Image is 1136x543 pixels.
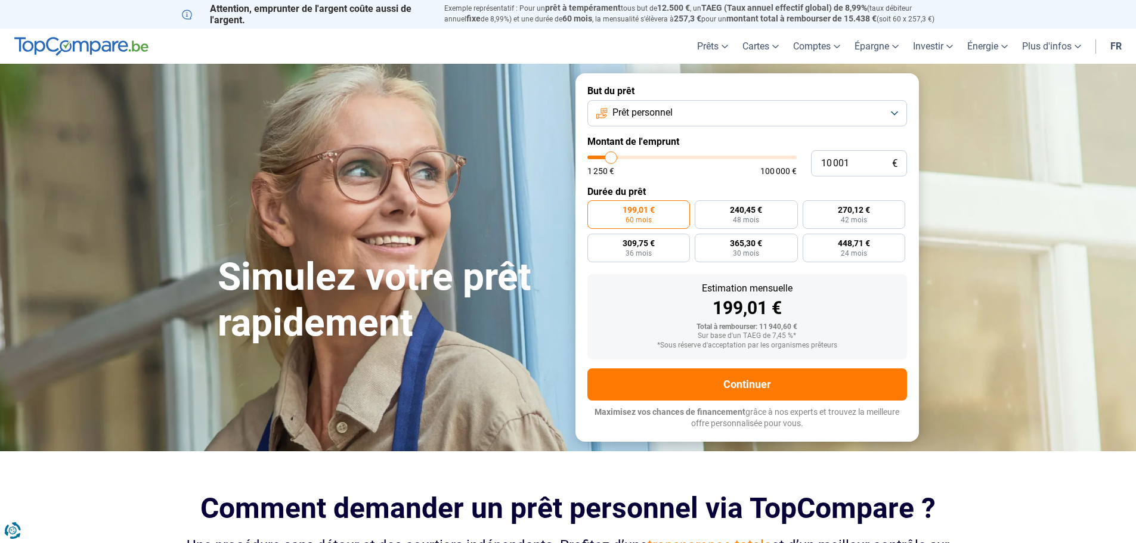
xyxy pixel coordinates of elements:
[597,332,897,340] div: Sur base d'un TAEG de 7,45 %*
[690,29,735,64] a: Prêts
[182,3,430,26] p: Attention, emprunter de l'argent coûte aussi de l'argent.
[760,167,797,175] span: 100 000 €
[906,29,960,64] a: Investir
[587,100,907,126] button: Prêt personnel
[733,250,759,257] span: 30 mois
[847,29,906,64] a: Épargne
[182,492,955,525] h2: Comment demander un prêt personnel via TopCompare ?
[623,239,655,247] span: 309,75 €
[587,136,907,147] label: Montant de l'emprunt
[597,299,897,317] div: 199,01 €
[466,14,481,23] span: fixe
[657,3,690,13] span: 12.500 €
[892,159,897,169] span: €
[626,216,652,224] span: 60 mois
[1015,29,1088,64] a: Plus d'infos
[623,206,655,214] span: 199,01 €
[587,407,907,430] p: grâce à nos experts et trouvez la meilleure offre personnalisée pour vous.
[218,255,561,346] h1: Simulez votre prêt rapidement
[562,14,592,23] span: 60 mois
[1103,29,1129,64] a: fr
[733,216,759,224] span: 48 mois
[726,14,877,23] span: montant total à rembourser de 15.438 €
[595,407,745,417] span: Maximisez vos chances de financement
[841,216,867,224] span: 42 mois
[444,3,955,24] p: Exemple représentatif : Pour un tous but de , un (taux débiteur annuel de 8,99%) et une durée de ...
[838,206,870,214] span: 270,12 €
[674,14,701,23] span: 257,3 €
[587,167,614,175] span: 1 250 €
[597,342,897,350] div: *Sous réserve d'acceptation par les organismes prêteurs
[701,3,867,13] span: TAEG (Taux annuel effectif global) de 8,99%
[960,29,1015,64] a: Énergie
[545,3,621,13] span: prêt à tempérament
[730,206,762,214] span: 240,45 €
[838,239,870,247] span: 448,71 €
[587,85,907,97] label: But du prêt
[14,37,148,56] img: TopCompare
[587,368,907,401] button: Continuer
[612,106,673,119] span: Prêt personnel
[735,29,786,64] a: Cartes
[626,250,652,257] span: 36 mois
[597,284,897,293] div: Estimation mensuelle
[597,323,897,331] div: Total à rembourser: 11 940,60 €
[841,250,867,257] span: 24 mois
[587,186,907,197] label: Durée du prêt
[786,29,847,64] a: Comptes
[730,239,762,247] span: 365,30 €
